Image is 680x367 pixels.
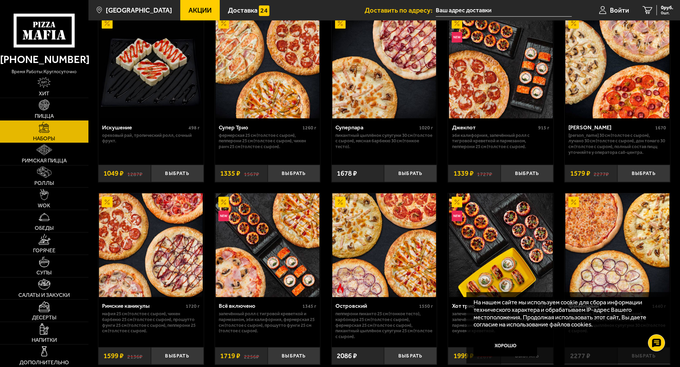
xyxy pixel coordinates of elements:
a: АкционныйРимские каникулы [98,193,204,297]
span: 1670 [655,125,666,131]
button: Хорошо [474,335,537,356]
div: Супер Трио [219,124,301,131]
p: [PERSON_NAME] 30 см (толстое с сыром), Лучано 30 см (толстое с сыром), Дон Томаго 30 см (толстое ... [569,132,666,155]
div: Суперпара [335,124,417,131]
img: Акционный [452,197,462,207]
a: АкционныйНовинкаВсё включено [215,193,320,297]
span: 1550 г [419,303,433,309]
div: Искушение [102,124,187,131]
span: Салаты и закуски [18,292,70,298]
span: Напитки [32,337,57,343]
button: Выбрать [384,165,437,182]
span: Хит [39,91,49,96]
span: Обеды [35,225,54,231]
span: Войти [610,7,629,14]
button: Выбрать [384,347,437,365]
p: Мафия 25 см (толстое с сыром), Чикен Барбекю 25 см (толстое с сыром), Прошутто Фунги 25 см (толст... [102,311,200,334]
img: Акционный [218,18,229,29]
img: Хот трио [449,193,553,297]
img: Акционный [568,197,579,207]
a: АкционныйОстрое блюдоОстровский [332,193,437,297]
img: Джекпот [449,15,553,118]
img: Акционный [452,18,462,29]
span: 1719 ₽ [220,352,240,360]
span: Супы [36,270,52,275]
div: Островский [335,302,417,309]
p: Эби Калифорния, Запечённый ролл с тигровой креветкой и пармезаном, Пепперони 25 см (толстое с сыр... [452,132,550,149]
p: Фермерская 25 см (толстое с сыром), Пепперони 25 см (толстое с сыром), Чикен Ранч 25 см (толстое ... [219,132,316,149]
span: [GEOGRAPHIC_DATA] [106,7,172,14]
img: Фамильный [565,193,669,297]
p: Ореховый рай, Тропический ролл, Сочный фрукт. [102,132,200,144]
span: 1049 ₽ [104,170,124,177]
span: 1335 ₽ [220,170,240,177]
div: Всё включено [219,302,301,309]
a: АкционныйИскушение [98,15,204,118]
img: Новинка [452,32,462,43]
img: Суперпара [332,15,436,118]
span: 1345 г [302,303,316,309]
p: Запечённый ролл с тигровой креветкой и пармезаном, Эби Калифорния, Фермерская 25 см (толстое с сы... [219,311,316,334]
img: Новинка [452,211,462,221]
span: 1678 ₽ [337,170,357,177]
img: Акционный [568,18,579,29]
img: Новинка [218,211,229,221]
img: Акционный [335,197,346,207]
p: Пикантный цыплёнок сулугуни 30 см (толстое с сыром), Мясная Барбекю 30 см (тонкое тесто). [335,132,433,149]
img: Римские каникулы [99,193,203,297]
a: АкционныйСупер Трио [215,15,320,118]
p: Пепперони Пиканто 25 см (тонкое тесто), Карбонара 25 см (толстое с сыром), Фермерская 25 см (толс... [335,311,433,339]
img: 15daf4d41897b9f0e9f617042186c801.svg [259,5,269,16]
span: Пицца [35,113,54,119]
a: АкционныйСуперпара [332,15,437,118]
span: Доставка [228,7,258,14]
span: 1260 г [302,125,316,131]
span: 915 г [538,125,550,131]
button: Выбрать [268,347,320,365]
input: Ваш адрес доставки [436,4,572,17]
button: Выбрать [501,165,553,182]
s: 1727 ₽ [477,170,492,177]
img: Островский [332,193,436,297]
s: 2136 ₽ [127,352,143,360]
span: Горячее [33,248,55,253]
span: Акции [188,7,212,14]
span: 0 шт. [661,11,673,15]
img: Акционный [102,197,112,207]
a: АкционныйНовинкаХот трио [448,193,553,297]
p: На нашем сайте мы используем cookie для сбора информации технического характера и обрабатываем IP... [474,299,659,328]
span: 1020 г [419,125,433,131]
img: Искушение [99,15,203,118]
s: 2277 ₽ [594,170,609,177]
div: Римские каникулы [102,302,184,309]
button: Выбрать [617,165,670,182]
a: АкционныйНовинкаДжекпот [448,15,553,118]
img: Супер Трио [216,15,319,118]
a: АкционныйФамильный [565,193,670,297]
span: Наборы [33,136,55,141]
s: 1567 ₽ [244,170,259,177]
p: Запеченный [PERSON_NAME] с лососем и угрём, Запечённый ролл с тигровой креветкой и пармезаном, Не... [452,311,550,334]
div: Джекпот [452,124,537,131]
span: 1339 ₽ [453,170,474,177]
img: Острое блюдо [335,283,346,293]
img: Хет Трик [565,15,669,118]
span: 1599 ₽ [104,352,124,360]
div: [PERSON_NAME] [569,124,654,131]
button: Выбрать [268,165,320,182]
span: WOK [38,203,50,208]
img: Всё включено [216,193,319,297]
s: 1287 ₽ [127,170,143,177]
button: Выбрать [151,165,204,182]
img: Акционный [335,18,346,29]
span: 2086 ₽ [337,352,357,360]
img: Акционный [218,197,229,207]
span: Доставить по адресу: [365,7,436,14]
span: 1999 ₽ [453,352,474,360]
s: 2256 ₽ [244,352,259,360]
img: Акционный [102,18,112,29]
span: 498 г [188,125,200,131]
span: 1720 г [186,303,200,309]
span: Римская пицца [22,158,67,163]
a: АкционныйХет Трик [565,15,670,118]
